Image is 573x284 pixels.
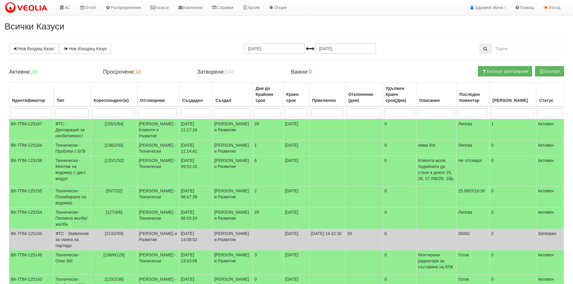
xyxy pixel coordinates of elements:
th: Статус: No sort applied, activate to apply an ascending sort [536,83,564,107]
span: 29 [254,121,259,126]
th: Отклонение (дни): No sort applied, activate to apply an ascending sort [345,83,383,107]
td: [PERSON_NAME] - Технически [137,186,179,208]
td: 0 [383,229,417,250]
input: Търсене по Идентификатор, Бл/Вх/Ап, Тип, Описание, Моб. Номер, Имейл, Файл, Коментар, [492,44,564,54]
td: 0 [490,250,536,275]
span: 1 [254,143,257,148]
td: 0 [490,186,536,208]
td: Технически - Писмена молба/жалба [54,208,91,229]
td: [DATE] 09:52:10 [179,156,213,186]
td: Технически - Опис ВИ [54,250,91,275]
span: Липсва [458,121,472,126]
td: Активен [536,156,564,186]
span: 0 [254,277,257,282]
div: Отговорник [139,96,178,105]
td: [PERSON_NAME] и Развитие [213,208,253,229]
p: Монтирани радиатори за съставяне на КПК [418,252,455,270]
td: [DATE] [283,156,309,186]
span: [120/1/52] [105,158,123,163]
td: 0 [383,250,417,275]
span: [123/2/36] [105,277,123,282]
span: [213/2/59] [105,231,123,236]
p: няма бгв [418,142,455,148]
div: Идентификатор [11,96,52,105]
div: Статус [538,96,562,105]
td: Активен [536,208,564,229]
b: 26 [31,69,37,75]
td: ВК-ТПМ-125154 [9,208,54,229]
span: Липсва [458,210,472,215]
th: Удължен Краен срок(Дни): No sort applied, activate to apply an ascending sort [383,83,417,107]
td: [DATE] [283,208,309,229]
th: Последен Коментар: No sort applied, activate to apply an ascending sort [457,83,490,107]
td: [DATE] 08:03:24 [179,208,213,229]
td: 0 [490,141,536,156]
div: Дни до Крайния срок [254,84,282,105]
td: 0 [383,119,417,141]
td: 0 [383,208,417,229]
td: 29 [345,229,383,250]
span: 29 [254,210,259,215]
span: [155/1/64] [105,121,123,126]
span: 6 [254,158,257,163]
span: 26092 [458,231,470,236]
span: Липсва [458,143,472,148]
td: [DATE] 14:42:30 [309,229,345,250]
div: Отклонение (дни) [347,90,381,105]
div: Описание [418,96,455,105]
th: Брой Файлове: No sort applied, activate to apply an ascending sort [490,83,536,107]
td: [PERSON_NAME] и Развитие [213,119,253,141]
div: Създаден [181,96,211,105]
td: Технически - Монтаж на водомер с дист. модул [54,156,91,186]
td: [DATE] 14:08:02 [179,229,213,250]
span: Готов [458,277,469,282]
div: Удължен Краен срок(Дни) [384,84,415,105]
td: 1 [490,119,536,141]
td: ВК-ТПМ-125158 [9,156,54,186]
td: 0 [383,141,417,156]
td: [PERSON_NAME] и Развитие [213,186,253,208]
td: [DATE] [283,186,309,208]
td: ВК-ТПМ-125167 [9,119,54,141]
th: Кореспондент(и): No sort applied, activate to apply an ascending sort [91,83,137,107]
span: [138/2/50] [105,143,123,148]
td: ФТС - Заявление за смяна на партида [54,229,91,250]
div: Приключен [311,96,344,105]
h4: Просрочени: [103,69,188,75]
td: ВК-ТПМ-125149 [9,250,54,275]
h4: Важни: [291,69,376,75]
td: [PERSON_NAME] и Развитие [213,250,253,275]
div: [PERSON_NAME] [491,96,534,105]
td: Активен [536,186,564,208]
button: Експорт [535,66,564,76]
td: [PERSON_NAME] - Технически [137,250,179,275]
td: [PERSON_NAME] и Развитие [213,141,253,156]
td: Затворен [536,229,564,250]
h4: Активни: [9,69,94,75]
td: 2 [490,229,536,250]
td: [DATE] 08:47:39 [179,186,213,208]
div: Кореспондент(и) [92,96,135,105]
b: 10 [135,69,141,75]
b: 147 [225,69,234,75]
td: [PERSON_NAME] и Развитие [213,156,253,186]
td: [PERSON_NAME] - Технически [137,208,179,229]
span: 2 [254,188,257,193]
div: Краен срок [285,90,308,105]
th: Отговорник: No sort applied, activate to apply an ascending sort [137,83,179,107]
span: [138/6/128] [103,252,125,257]
th: Тип: No sort applied, activate to apply an ascending sort [54,83,91,107]
td: [DATE] [283,141,309,156]
td: 2 [490,208,536,229]
td: [DATE] [283,250,309,275]
td: [PERSON_NAME] и Развитие [137,229,179,250]
td: [PERSON_NAME] - Технически [137,156,179,186]
td: Технически - Пломбиране на водомер [54,186,91,208]
div: Създал [214,96,251,105]
td: [PERSON_NAME] и Развитие [213,229,253,250]
td: [DATE] [283,119,309,141]
td: 0 [383,186,417,208]
div: Последен Коментар [458,90,488,105]
td: [DATE] 13:43:08 [179,250,213,275]
a: Нов Входящ Казус [9,44,58,54]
